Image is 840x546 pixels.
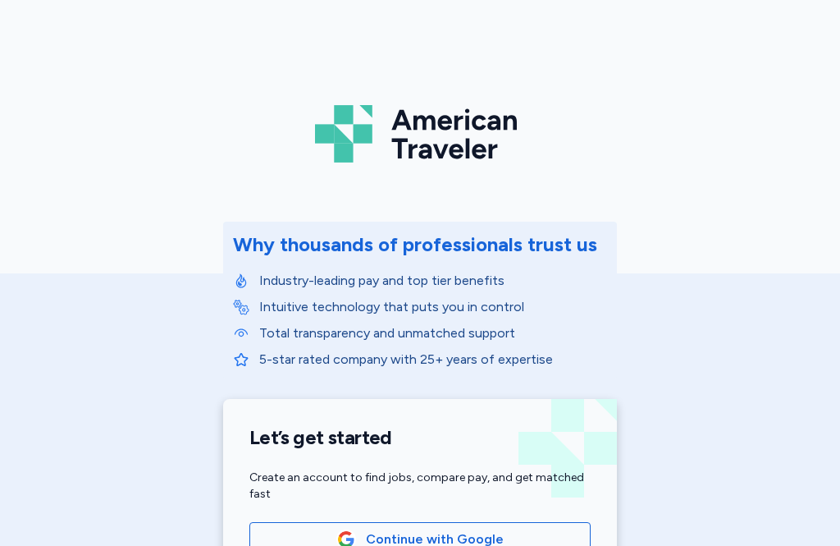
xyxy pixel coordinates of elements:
p: Total transparency and unmatched support [259,323,607,343]
p: 5-star rated company with 25+ years of expertise [259,350,607,369]
div: Create an account to find jobs, compare pay, and get matched fast [249,470,591,502]
p: Industry-leading pay and top tier benefits [259,271,607,291]
img: Logo [315,99,525,169]
p: Intuitive technology that puts you in control [259,297,607,317]
div: Why thousands of professionals trust us [233,232,597,258]
h1: Let’s get started [249,425,591,450]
